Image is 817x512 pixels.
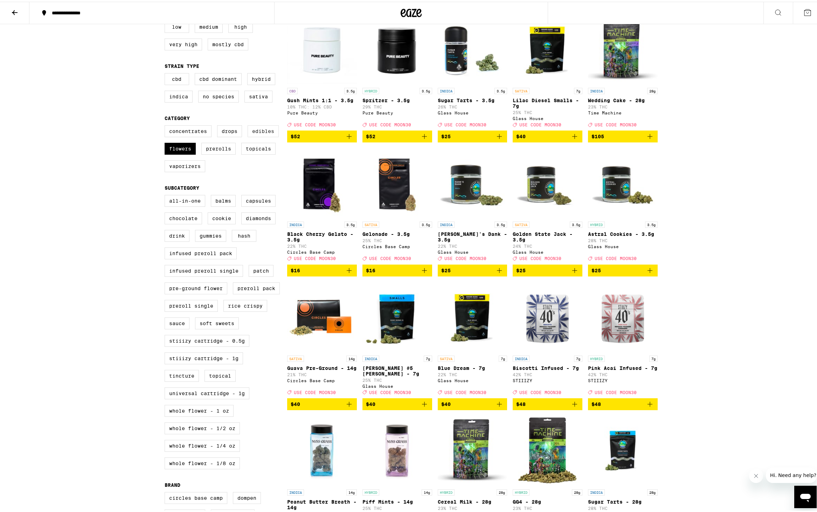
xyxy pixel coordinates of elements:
p: 7g [574,86,582,92]
p: 42% THC [588,371,658,375]
a: Open page for Lilac Diesel Smalls - 7g from Glass House [513,13,582,129]
p: 14g [346,488,357,494]
p: 28g [572,488,582,494]
p: Lilac Diesel Smalls - 7g [513,96,582,107]
p: 21% THC [287,371,357,375]
img: Miss Grass - Peanut Butter Breath - 14g [287,414,357,484]
button: Add to bag [588,129,658,141]
span: $52 [366,132,375,138]
p: HYBRID [362,86,379,92]
p: 3.5g [645,220,658,226]
a: Open page for Astral Cookies - 3.5g from Glass House [588,146,658,262]
label: Vaporizers [165,159,205,170]
img: Circles Base Camp - Gelonade - 3.5g [362,146,432,216]
legend: Subcategory [165,183,199,189]
p: 26% THC [438,103,507,107]
label: CBD Dominant [195,71,242,83]
iframe: Button to launch messaging window [794,484,817,506]
p: Guava Pre-Ground - 14g [287,364,357,369]
label: Sativa [244,89,272,101]
label: Medium [195,19,223,31]
span: $25 [591,266,601,272]
p: Biscotti Infused - 7g [513,364,582,369]
div: Time Machine [588,109,658,113]
a: Open page for Sugar Tarts - 3.5g from Glass House [438,13,507,129]
label: Infused Preroll Single [165,263,243,275]
button: Add to bag [362,397,432,408]
label: Rice Crispy [223,298,267,310]
label: Diamonds [241,211,276,223]
p: Cereal Milk - 28g [438,497,507,503]
img: Glass House - Sugar Tarts - 28g [588,414,658,484]
img: Glass House - Hank's Dank - 3.5g [438,146,507,216]
img: Pure Beauty - Spritzer - 3.5g [362,13,432,83]
a: Open page for Donny Burger #5 Smalls - 7g from Glass House [362,280,432,397]
span: USE CODE MOON30 [519,121,561,125]
p: HYBRID [588,354,605,360]
label: Preroll Single [165,298,218,310]
img: Circles Base Camp - Black Cherry Gelato - 3.5g [287,146,357,216]
img: Time Machine - Wedding Cake - 28g [588,13,658,83]
a: Open page for Guava Pre-Ground - 14g from Circles Base Camp [287,280,357,397]
button: Add to bag [438,129,507,141]
label: STIIIZY Cartridge - 1g [165,351,243,363]
label: Hybrid [247,71,275,83]
div: Circles Base Camp [362,243,432,247]
p: Spritzer - 3.5g [362,96,432,101]
p: SATIVA [438,354,455,360]
label: Whole Flower - 1/4 oz [165,438,240,450]
p: [PERSON_NAME] #5 [PERSON_NAME] - 7g [362,364,432,375]
legend: Category [165,114,190,119]
p: 28g [497,488,507,494]
button: Add to bag [287,129,357,141]
span: USE CODE MOON30 [444,121,486,125]
label: Pre-ground Flower [165,281,227,293]
p: INDICA [287,488,304,494]
p: Black Cherry Gelato - 3.5g [287,230,357,241]
legend: Brand [165,481,180,486]
p: 3.5g [570,220,582,226]
button: Add to bag [438,397,507,408]
p: Sugar Tarts - 28g [588,497,658,503]
img: Glass House - Blue Dream - 7g [438,280,507,350]
a: Open page for Wedding Cake - 28g from Time Machine [588,13,658,129]
button: Add to bag [513,263,582,275]
label: Edibles [248,124,279,135]
img: Circles Base Camp - Guava Pre-Ground - 14g [287,280,357,350]
p: INDICA [588,86,605,92]
label: Universal Cartridge - 1g [165,386,249,398]
label: Dompen [233,490,261,502]
p: 3.5g [344,86,357,92]
iframe: Close message [749,467,763,481]
p: 23% THC [513,504,582,509]
p: 28% THC [588,237,658,241]
button: Add to bag [588,263,658,275]
a: Open page for Gelonade - 3.5g from Circles Base Camp [362,146,432,262]
span: $40 [291,400,300,405]
label: Sauce [165,316,189,328]
p: SATIVA [362,220,379,226]
span: USE CODE MOON30 [444,255,486,259]
legend: Strain Type [165,62,199,67]
a: Open page for Biscotti Infused - 7g from STIIIZY [513,280,582,397]
div: Glass House [438,109,507,113]
label: Whole Flower - 1 oz [165,403,234,415]
p: INDICA [588,488,605,494]
p: 10% THC: 12% CBD [287,103,357,107]
div: Glass House [513,114,582,119]
p: 24% THC [513,242,582,247]
span: USE CODE MOON30 [294,121,336,125]
span: USE CODE MOON30 [595,121,637,125]
p: INDICA [438,220,455,226]
p: 22% THC [438,242,507,247]
button: Add to bag [362,129,432,141]
p: 23% THC [588,103,658,107]
div: Glass House [362,382,432,387]
p: 25% THC [362,376,432,381]
p: HYBRID [438,488,455,494]
p: Piff Mints - 14g [362,497,432,503]
p: Gush Mints 1:1 - 3.5g [287,96,357,101]
div: Pure Beauty [362,109,432,113]
span: $25 [441,266,451,272]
